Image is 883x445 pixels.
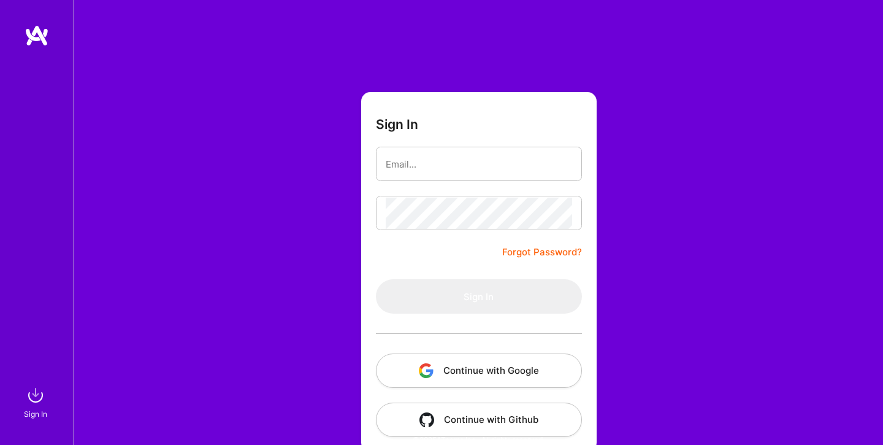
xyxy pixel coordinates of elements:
a: sign inSign In [26,383,48,420]
input: Email... [386,149,572,180]
button: Continue with Google [376,354,582,388]
button: Sign In [376,279,582,314]
h3: Sign In [376,117,418,132]
button: Continue with Github [376,403,582,437]
a: Forgot Password? [502,245,582,260]
img: icon [419,363,434,378]
img: logo [25,25,49,47]
img: icon [419,412,434,427]
img: sign in [23,383,48,408]
div: Sign In [24,408,47,420]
